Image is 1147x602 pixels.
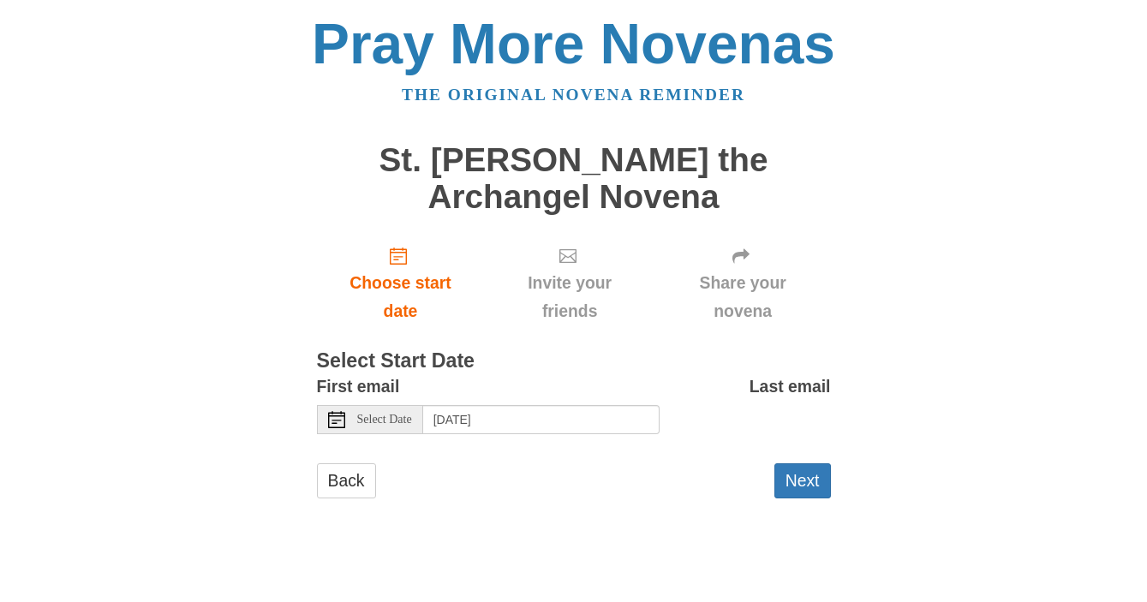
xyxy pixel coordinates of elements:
button: Next [774,463,831,498]
span: Share your novena [672,269,814,325]
h3: Select Start Date [317,350,831,373]
a: Back [317,463,376,498]
span: Invite your friends [501,269,637,325]
h1: St. [PERSON_NAME] the Archangel Novena [317,142,831,215]
a: Pray More Novenas [312,12,835,75]
span: Choose start date [334,269,468,325]
div: Click "Next" to confirm your start date first. [484,232,654,334]
label: First email [317,373,400,401]
label: Last email [750,373,831,401]
div: Click "Next" to confirm your start date first. [655,232,831,334]
span: Select Date [357,414,412,426]
a: The original novena reminder [402,86,745,104]
a: Choose start date [317,232,485,334]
